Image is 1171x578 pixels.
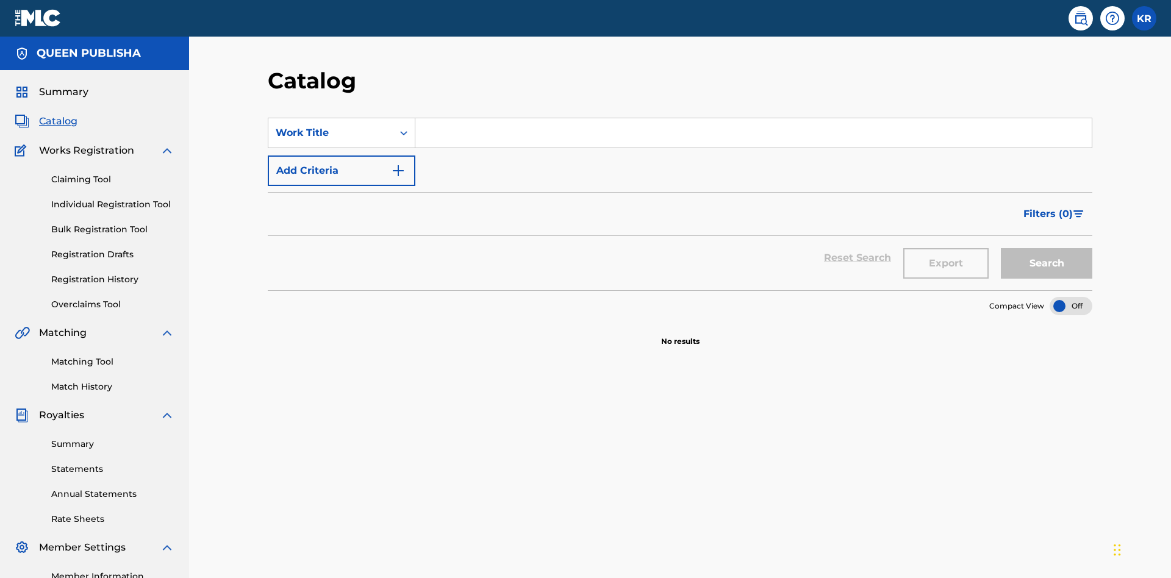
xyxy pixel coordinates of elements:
[1105,11,1120,26] img: help
[391,163,406,178] img: 9d2ae6d4665cec9f34b9.svg
[15,9,62,27] img: MLC Logo
[51,298,174,311] a: Overclaims Tool
[51,198,174,211] a: Individual Registration Tool
[39,143,134,158] span: Works Registration
[1100,6,1125,30] div: Help
[15,114,29,129] img: Catalog
[989,301,1044,312] span: Compact View
[39,326,87,340] span: Matching
[268,155,415,186] button: Add Criteria
[15,114,77,129] a: CatalogCatalog
[51,273,174,286] a: Registration History
[15,46,29,61] img: Accounts
[15,85,88,99] a: SummarySummary
[39,540,126,555] span: Member Settings
[51,488,174,501] a: Annual Statements
[1114,532,1121,568] div: Drag
[268,67,362,95] h2: Catalog
[160,408,174,423] img: expand
[39,114,77,129] span: Catalog
[39,85,88,99] span: Summary
[51,355,174,368] a: Matching Tool
[51,248,174,261] a: Registration Drafts
[661,321,700,347] p: No results
[51,463,174,476] a: Statements
[51,173,174,186] a: Claiming Tool
[1073,210,1084,218] img: filter
[160,326,174,340] img: expand
[51,380,174,393] a: Match History
[15,540,29,555] img: Member Settings
[51,223,174,236] a: Bulk Registration Tool
[1132,6,1156,30] div: User Menu
[15,326,30,340] img: Matching
[1016,199,1092,229] button: Filters (0)
[15,85,29,99] img: Summary
[15,408,29,423] img: Royalties
[15,143,30,158] img: Works Registration
[276,126,385,140] div: Work Title
[160,540,174,555] img: expand
[1069,6,1093,30] a: Public Search
[1023,207,1073,221] span: Filters ( 0 )
[160,143,174,158] img: expand
[39,408,84,423] span: Royalties
[268,118,1092,290] form: Search Form
[37,46,141,60] h5: QUEEN PUBLISHA
[1110,519,1171,578] iframe: Chat Widget
[1073,11,1088,26] img: search
[51,438,174,451] a: Summary
[51,513,174,526] a: Rate Sheets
